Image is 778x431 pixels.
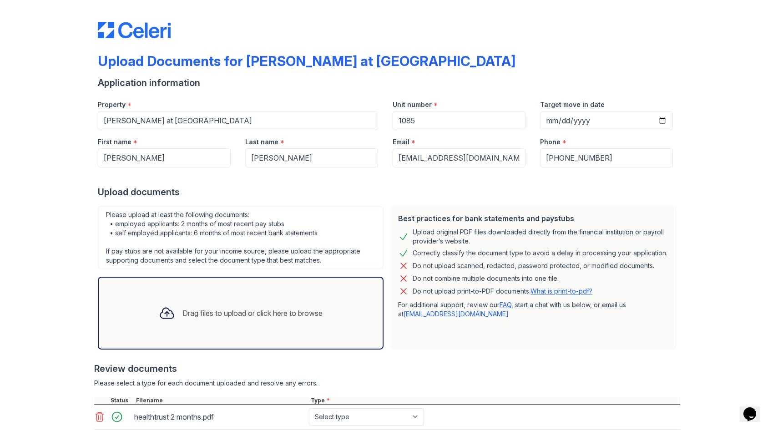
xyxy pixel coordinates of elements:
[182,308,323,319] div: Drag files to upload or click here to browse
[109,397,134,404] div: Status
[134,397,309,404] div: Filename
[98,137,131,147] label: First name
[98,186,680,198] div: Upload documents
[398,213,669,224] div: Best practices for bank statements and paystubs
[404,310,509,318] a: [EMAIL_ADDRESS][DOMAIN_NAME]
[98,53,515,69] div: Upload Documents for [PERSON_NAME] at [GEOGRAPHIC_DATA]
[413,228,669,246] div: Upload original PDF files downloaded directly from the financial institution or payroll provider’...
[413,273,559,284] div: Do not combine multiple documents into one file.
[393,137,409,147] label: Email
[98,206,384,269] div: Please upload at least the following documents: • employed applicants: 2 months of most recent pa...
[740,395,769,422] iframe: chat widget
[98,76,680,89] div: Application information
[413,287,592,296] p: Do not upload print-to-PDF documents.
[530,287,592,295] a: What is print-to-pdf?
[94,379,680,388] div: Please select a type for each document uploaded and resolve any errors.
[309,397,680,404] div: Type
[393,100,432,109] label: Unit number
[245,137,278,147] label: Last name
[98,22,171,38] img: CE_Logo_Blue-a8612792a0a2168367f1c8372b55b34899dd931a85d93a1a3d3e32e68fde9ad4.png
[540,137,561,147] label: Phone
[540,100,605,109] label: Target move in date
[398,300,669,319] p: For additional support, review our , start a chat with us below, or email us at
[94,362,680,375] div: Review documents
[134,410,305,424] div: healthtrust 2 months.pdf
[413,260,654,271] div: Do not upload scanned, redacted, password protected, or modified documents.
[98,100,126,109] label: Property
[500,301,511,309] a: FAQ
[413,248,667,259] div: Correctly classify the document type to avoid a delay in processing your application.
